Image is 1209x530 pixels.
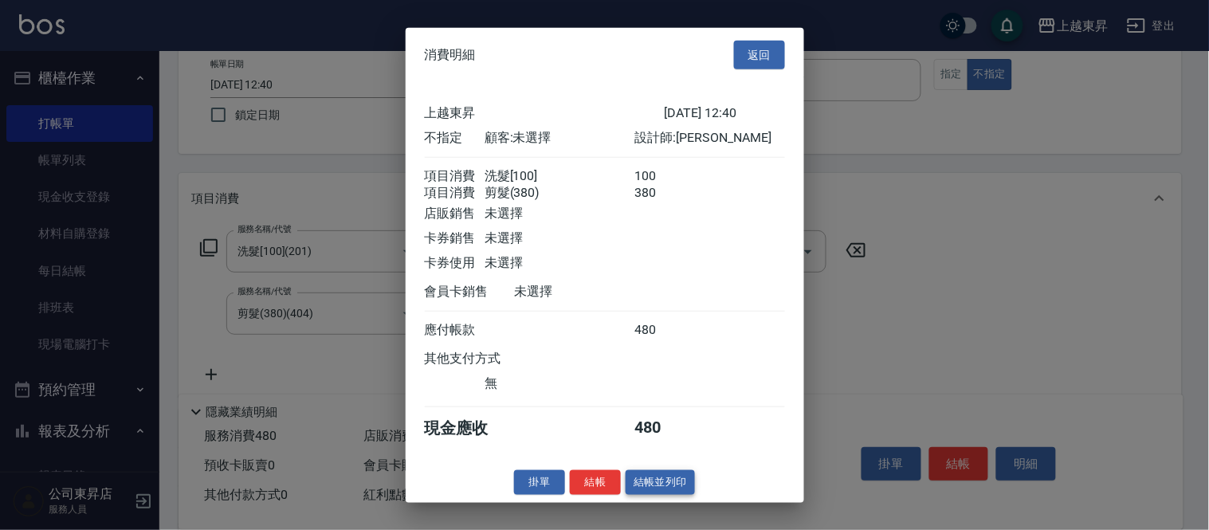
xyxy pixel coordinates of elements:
[634,130,784,147] div: 設計師: [PERSON_NAME]
[485,230,634,247] div: 未選擇
[514,470,565,495] button: 掛單
[485,185,634,202] div: 剪髮(380)
[425,322,485,339] div: 應付帳款
[425,351,545,367] div: 其他支付方式
[425,230,485,247] div: 卡券銷售
[626,470,695,495] button: 結帳並列印
[425,105,665,122] div: 上越東昇
[734,40,785,69] button: 返回
[485,255,634,272] div: 未選擇
[425,284,515,300] div: 會員卡銷售
[425,168,485,185] div: 項目消費
[485,168,634,185] div: 洗髮[100]
[425,255,485,272] div: 卡券使用
[570,470,621,495] button: 結帳
[634,322,694,339] div: 480
[425,185,485,202] div: 項目消費
[634,168,694,185] div: 100
[515,284,665,300] div: 未選擇
[665,105,785,122] div: [DATE] 12:40
[634,418,694,439] div: 480
[485,375,634,392] div: 無
[425,47,476,63] span: 消費明細
[634,185,694,202] div: 380
[485,130,634,147] div: 顧客: 未選擇
[425,130,485,147] div: 不指定
[425,418,515,439] div: 現金應收
[485,206,634,222] div: 未選擇
[425,206,485,222] div: 店販銷售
